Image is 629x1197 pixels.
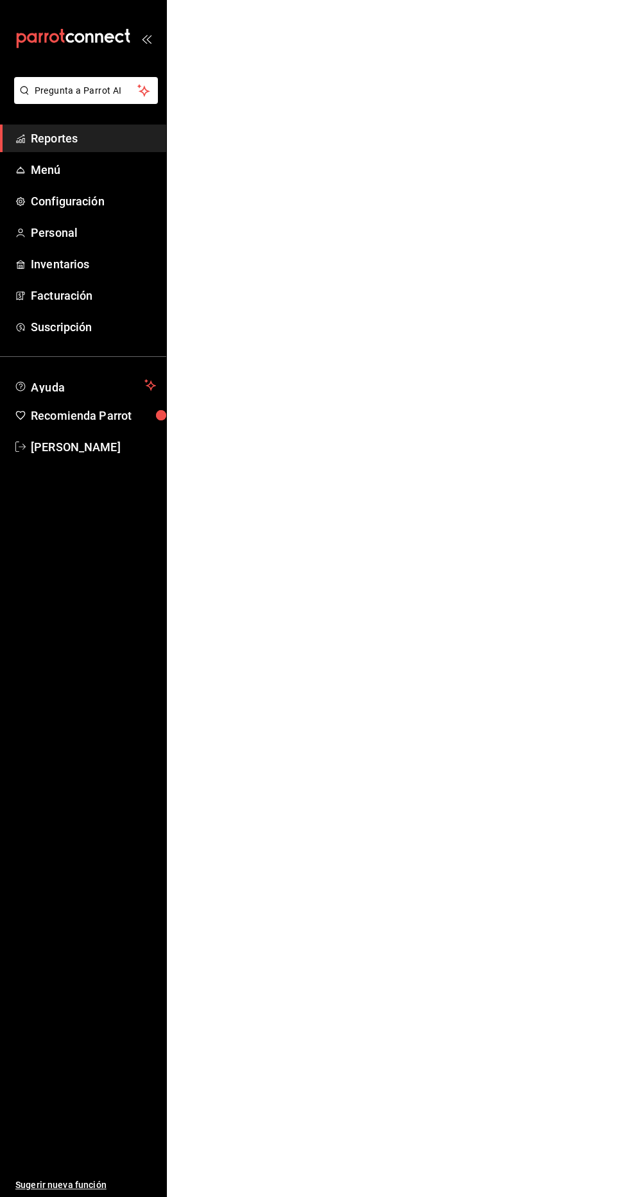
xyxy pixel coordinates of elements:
span: Personal [31,224,156,241]
a: Pregunta a Parrot AI [9,93,158,107]
span: Pregunta a Parrot AI [35,84,138,98]
span: Sugerir nueva función [15,1178,156,1192]
span: Facturación [31,287,156,304]
span: Inventarios [31,255,156,273]
span: [PERSON_NAME] [31,438,156,456]
button: open_drawer_menu [141,33,151,44]
span: Reportes [31,130,156,147]
span: Configuración [31,193,156,210]
button: Pregunta a Parrot AI [14,77,158,104]
span: Recomienda Parrot [31,407,156,424]
span: Ayuda [31,377,139,393]
span: Menú [31,161,156,178]
span: Suscripción [31,318,156,336]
